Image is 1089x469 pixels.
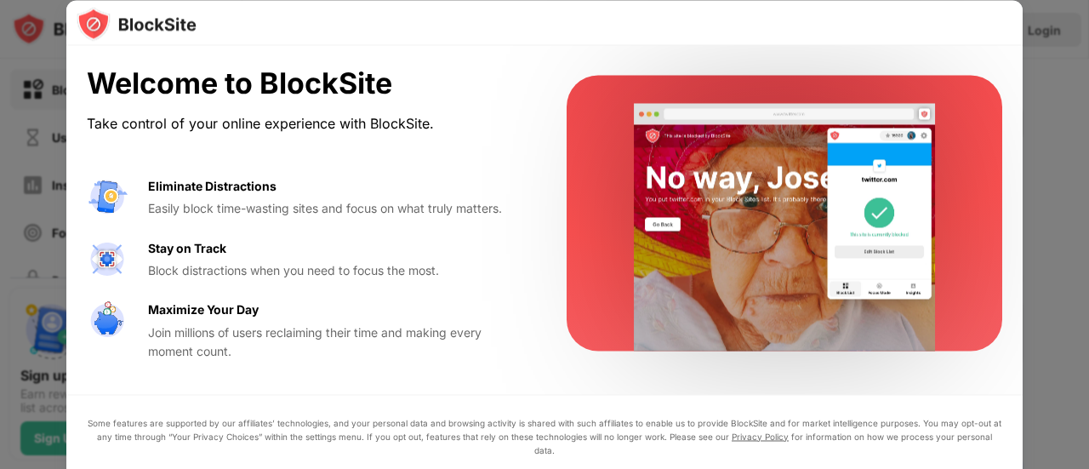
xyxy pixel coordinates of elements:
[148,199,526,218] div: Easily block time-wasting sites and focus on what truly matters.
[732,431,789,441] a: Privacy Policy
[148,300,259,319] div: Maximize Your Day
[148,323,526,361] div: Join millions of users reclaiming their time and making every moment count.
[148,176,277,195] div: Eliminate Distractions
[77,7,197,41] img: logo-blocksite.svg
[87,111,526,135] div: Take control of your online experience with BlockSite.
[87,300,128,341] img: value-safe-time.svg
[87,415,1002,456] div: Some features are supported by our affiliates’ technologies, and your personal data and browsing ...
[148,260,526,279] div: Block distractions when you need to focus the most.
[87,176,128,217] img: value-avoid-distractions.svg
[87,66,526,101] div: Welcome to BlockSite
[87,238,128,279] img: value-focus.svg
[148,238,226,257] div: Stay on Track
